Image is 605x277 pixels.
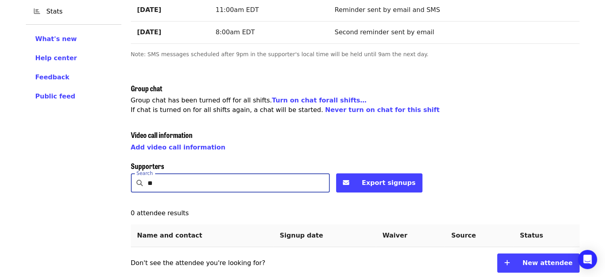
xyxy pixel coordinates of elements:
span: Group chat [131,83,162,93]
th: Signup date [273,224,376,247]
a: Stats [26,2,121,21]
span: Status [520,232,543,239]
span: Group chat has been turned off for all shifts . If chat is turned on for all shifts again, a chat... [131,96,440,114]
a: Add video call information [131,143,226,151]
th: Waiver [376,224,445,247]
input: Search [148,173,330,193]
span: Export signups [362,179,416,187]
i: envelope icon [343,179,349,187]
div: Open Intercom Messenger [578,250,597,269]
i: plus icon [504,259,510,267]
span: Supporters [131,161,164,171]
label: Search [136,171,153,176]
a: What's new [35,34,112,44]
span: New attendee [522,259,572,267]
a: Turn on chat forall shifts… [272,96,367,104]
strong: [DATE] [137,6,161,14]
button: Feedback [35,73,70,82]
div: 0 attendee results [131,208,580,218]
span: Stats [47,7,115,16]
span: 11:00am EDT [216,6,259,14]
span: Help center [35,54,77,62]
span: What's new [35,35,77,43]
strong: [DATE] [137,28,161,36]
button: New attendee [497,253,579,273]
th: Source [445,224,513,247]
button: Export signups [336,173,422,193]
span: Video call information [131,130,193,140]
a: Public feed [35,92,112,101]
a: Help center [35,53,112,63]
span: Don't see the attendee you're looking for? [131,258,265,268]
td: Second reminder sent by email [328,21,579,43]
span: Public feed [35,92,76,100]
i: search icon [136,179,143,187]
span: Note: SMS messages scheduled after 9pm in the supporter's local time will be held until 9am the n... [131,51,429,57]
i: chart-bar icon [34,8,40,15]
th: Name and contact [131,224,274,247]
button: Never turn on chat for this shift [325,105,440,115]
span: 8:00am EDT [216,28,255,36]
